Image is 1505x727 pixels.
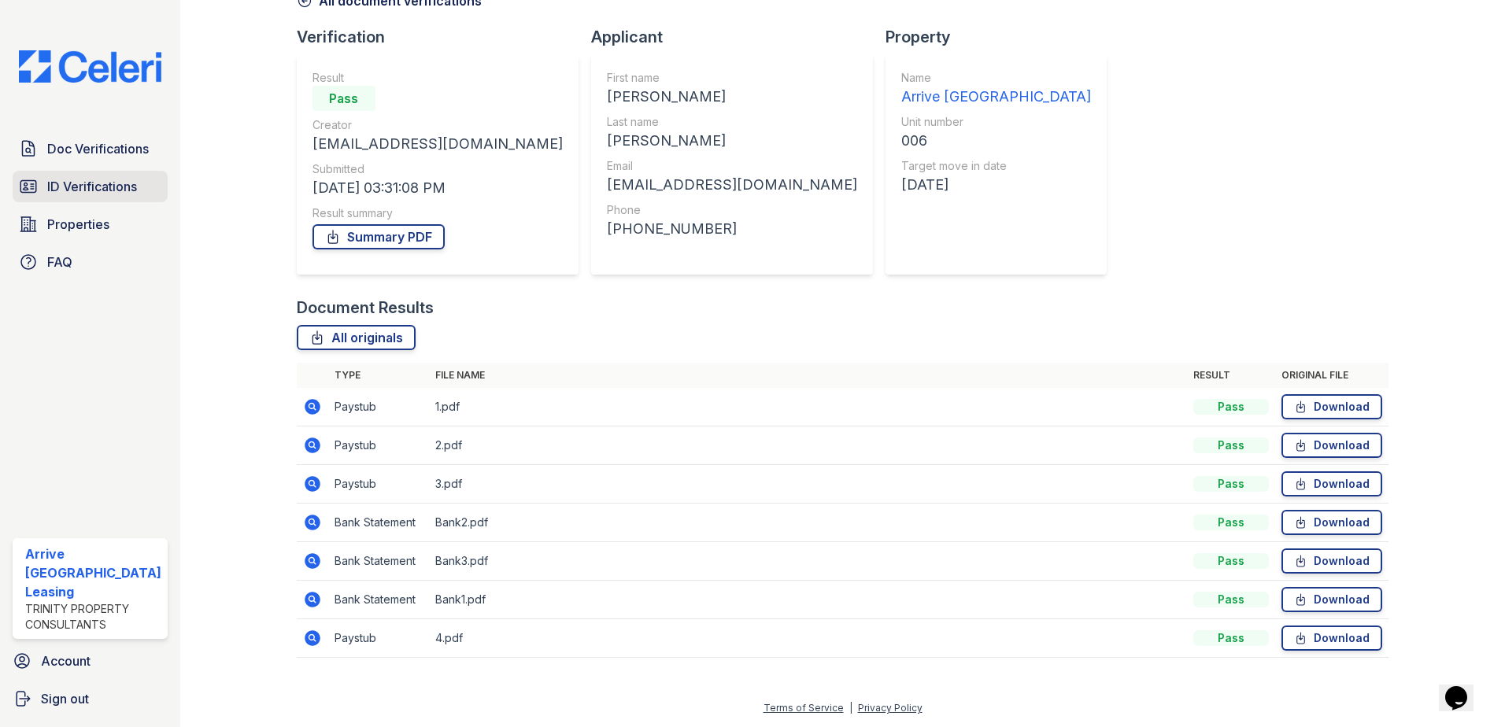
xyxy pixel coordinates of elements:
a: Download [1281,433,1382,458]
td: 2.pdf [429,426,1188,465]
div: [DATE] [901,174,1091,196]
div: Unit number [901,114,1091,130]
a: FAQ [13,246,168,278]
div: Arrive [GEOGRAPHIC_DATA] Leasing [25,544,161,601]
a: Terms of Service [764,702,844,714]
td: 3.pdf [429,465,1188,504]
td: Paystub [328,619,429,658]
div: [DATE] 03:31:08 PM [312,177,563,199]
td: Bank Statement [328,581,429,619]
span: Properties [47,215,109,234]
div: 006 [901,130,1091,152]
div: | [849,702,852,714]
a: Sign out [6,683,174,714]
span: ID Verifications [47,177,137,196]
div: Phone [607,202,857,218]
td: Bank Statement [328,542,429,581]
a: Summary PDF [312,224,445,249]
span: Sign out [41,689,89,708]
td: Bank2.pdf [429,504,1188,542]
div: Pass [1193,476,1269,492]
div: Pass [1193,515,1269,530]
a: Account [6,645,174,677]
div: Submitted [312,161,563,177]
div: Name [901,70,1091,86]
td: Paystub [328,465,429,504]
div: Trinity Property Consultants [25,601,161,633]
td: Bank Statement [328,504,429,542]
td: 4.pdf [429,619,1188,658]
th: Original file [1275,363,1389,388]
img: CE_Logo_Blue-a8612792a0a2168367f1c8372b55b34899dd931a85d93a1a3d3e32e68fde9ad4.png [6,50,174,83]
div: Result summary [312,205,563,221]
div: Pass [312,86,375,111]
div: Pass [1193,399,1269,415]
a: Doc Verifications [13,133,168,164]
th: Type [328,363,429,388]
th: File name [429,363,1188,388]
div: First name [607,70,857,86]
a: Name Arrive [GEOGRAPHIC_DATA] [901,70,1091,108]
div: [PHONE_NUMBER] [607,218,857,240]
span: Account [41,651,91,670]
a: Download [1281,587,1382,612]
div: Target move in date [901,158,1091,174]
td: Paystub [328,388,429,426]
th: Result [1187,363,1275,388]
a: ID Verifications [13,171,168,202]
div: [EMAIL_ADDRESS][DOMAIN_NAME] [312,133,563,155]
a: Properties [13,209,168,240]
td: Bank1.pdf [429,581,1188,619]
div: Pass [1193,630,1269,646]
div: Result [312,70,563,86]
span: FAQ [47,253,72,271]
a: Download [1281,548,1382,574]
div: [PERSON_NAME] [607,130,857,152]
div: Creator [312,117,563,133]
a: Download [1281,626,1382,651]
div: Last name [607,114,857,130]
a: All originals [297,325,416,350]
span: Doc Verifications [47,139,149,158]
div: Pass [1193,592,1269,607]
a: Download [1281,510,1382,535]
div: Email [607,158,857,174]
td: 1.pdf [429,388,1188,426]
iframe: chat widget [1439,664,1489,711]
div: Applicant [591,26,886,48]
div: [PERSON_NAME] [607,86,857,108]
td: Paystub [328,426,429,465]
div: Verification [297,26,591,48]
td: Bank3.pdf [429,542,1188,581]
a: Download [1281,471,1382,496]
a: Download [1281,394,1382,419]
div: [EMAIL_ADDRESS][DOMAIN_NAME] [607,174,857,196]
a: Privacy Policy [858,702,923,714]
div: Pass [1193,437,1269,453]
div: Document Results [297,297,434,319]
div: Pass [1193,553,1269,569]
div: Property [886,26,1119,48]
div: Arrive [GEOGRAPHIC_DATA] [901,86,1091,108]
